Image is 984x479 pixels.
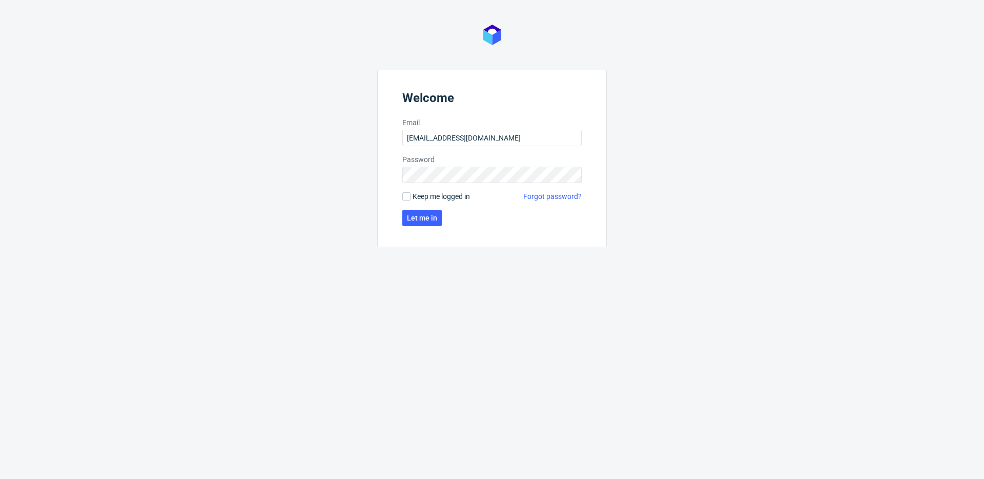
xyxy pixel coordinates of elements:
[413,191,470,202] span: Keep me logged in
[407,214,437,222] span: Let me in
[402,117,582,128] label: Email
[402,91,582,109] header: Welcome
[402,130,582,146] input: you@youremail.com
[523,191,582,202] a: Forgot password?
[402,154,582,165] label: Password
[402,210,442,226] button: Let me in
